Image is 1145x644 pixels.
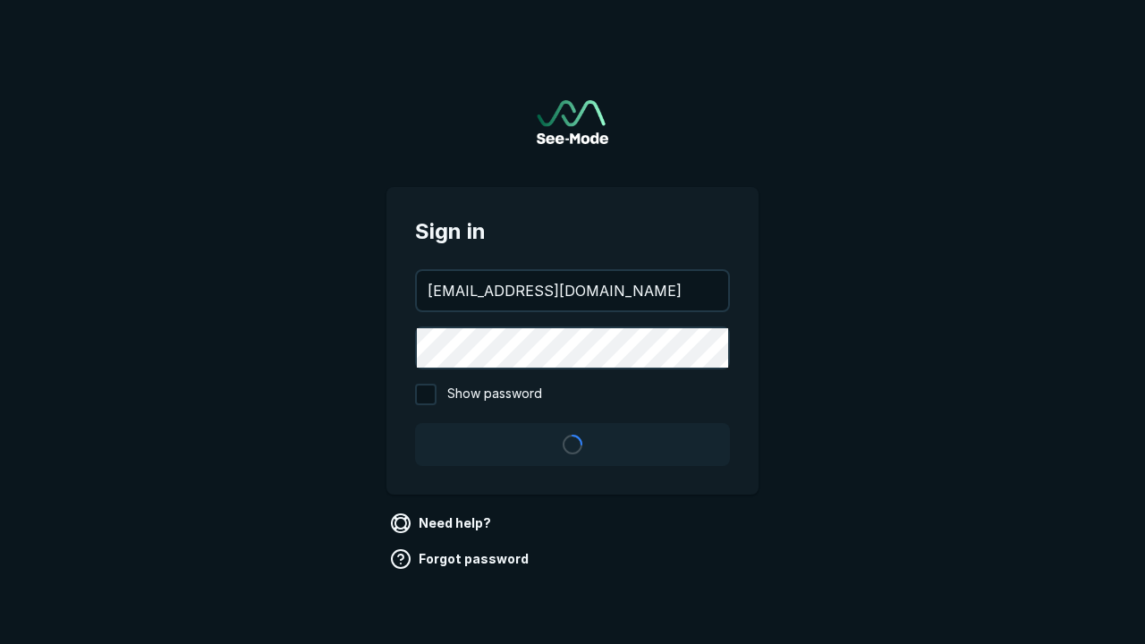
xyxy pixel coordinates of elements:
a: Forgot password [386,545,536,573]
img: See-Mode Logo [537,100,608,144]
a: Go to sign in [537,100,608,144]
span: Sign in [415,216,730,248]
span: Show password [447,384,542,405]
input: your@email.com [417,271,728,310]
a: Need help? [386,509,498,538]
